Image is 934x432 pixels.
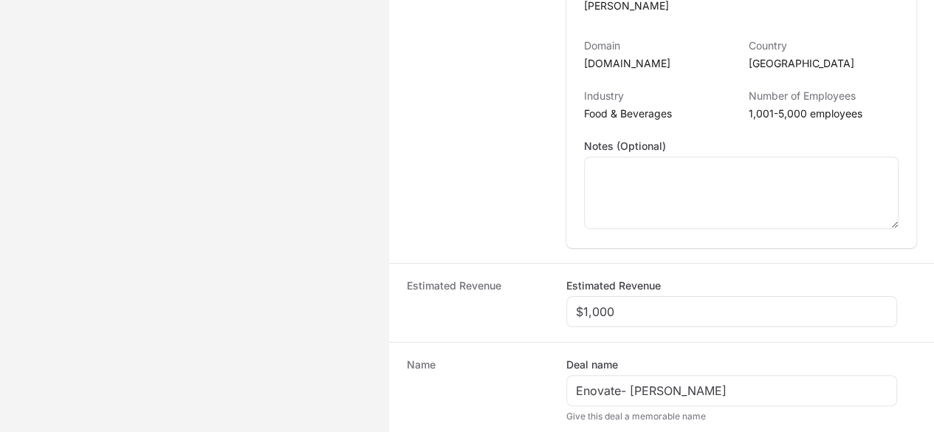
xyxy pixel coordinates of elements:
[584,89,734,103] p: Industry
[584,56,734,71] p: [DOMAIN_NAME]
[566,357,618,372] label: Deal name
[407,278,549,327] dt: Estimated Revenue
[566,278,661,293] label: Estimated Revenue
[584,38,734,53] p: Domain
[749,106,899,121] p: 1,001-5,000 employees
[566,411,897,422] div: Give this deal a memorable name
[407,357,549,422] dt: Name
[576,303,887,320] input: $
[584,139,899,154] label: Notes (Optional)
[749,38,899,53] p: Country
[584,106,734,121] p: Food & Beverages
[749,89,899,103] p: Number of Employees
[749,56,899,71] p: [GEOGRAPHIC_DATA]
